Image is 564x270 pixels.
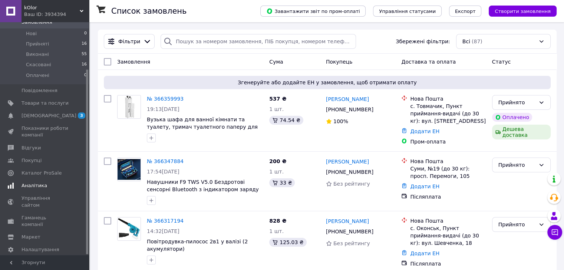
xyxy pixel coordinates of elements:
div: Прийнято [498,98,535,107]
a: Вузька шафа для ванної кімнати та туалету, тримач туалетного паперу для підлоги PK-01 (80cm*15cm*... [147,117,258,137]
a: [PERSON_NAME] [326,217,369,225]
a: Додати ЕН [410,128,439,134]
div: Післяплата [410,260,486,267]
div: Пром-оплата [410,138,486,145]
h1: Список замовлень [111,7,187,16]
img: Фото товару [118,95,141,118]
span: Управління статусами [379,9,436,14]
button: Створити замовлення [489,6,557,17]
span: Управління сайтом [22,195,69,208]
span: 55 [82,51,87,58]
div: Нова Пошта [410,217,486,225]
span: Показники роботи компанії [22,125,69,138]
span: Без рейтингу [333,240,370,246]
div: Прийнято [498,161,535,169]
span: Прийняті [26,41,49,47]
a: Фото товару [117,95,141,119]
span: Налаштування [22,246,59,253]
span: Завантажити звіт по пром-оплаті [266,8,360,14]
span: 14:32[DATE] [147,228,179,234]
span: Гаманець компанії [22,215,69,228]
a: Фото товару [117,158,141,181]
div: Післяплата [410,193,486,200]
a: Створити замовлення [481,8,557,14]
div: 74.54 ₴ [269,116,303,125]
span: 16 [82,61,87,68]
button: Експорт [449,6,482,17]
div: [PHONE_NUMBER] [324,167,375,177]
span: kOlor [24,4,80,11]
a: [PERSON_NAME] [326,95,369,103]
span: 1 шт. [269,228,284,234]
a: Навушники F9 TWS V5.0 Бездротові сенсорні Bluetooth з індикатором заряду чорні водонепроникні (NB-1) [147,179,259,200]
span: Замовлення [117,59,150,65]
span: Збережені фільтри: [396,38,450,45]
input: Пошук за номером замовлення, ПІБ покупця, номером телефону, Email, номером накладної [161,34,356,49]
span: (87) [472,38,482,44]
span: Експорт [455,9,476,14]
span: 0 [84,30,87,37]
a: Повітродувка-пилосос 2в1 у валізі (2 акумулятори) [147,239,248,252]
span: Товари та послуги [22,100,69,107]
span: Згенеруйте або додайте ЕН у замовлення, щоб отримати оплату [107,79,548,86]
button: Чат з покупцем [547,225,562,240]
div: Нова Пошта [410,158,486,165]
div: с. Оконськ, Пункт приймання-видачі (до 30 кг): вул. Шевченка, 18 [410,225,486,247]
span: Створити замовлення [495,9,551,14]
img: Фото товару [118,217,141,240]
span: Фільтри [118,38,140,45]
span: Аналітика [22,182,47,189]
button: Управління статусами [373,6,442,17]
span: Всі [462,38,470,45]
div: [PHONE_NUMBER] [324,104,375,115]
a: Фото товару [117,217,141,241]
span: 16 [82,41,87,47]
span: Повідомлення [22,87,57,94]
div: 125.03 ₴ [269,238,306,247]
a: № 366359993 [147,96,184,102]
span: Покупці [22,157,42,164]
span: 17:54[DATE] [147,169,179,175]
span: Маркет [22,234,40,240]
span: 1 шт. [269,106,284,112]
span: 537 ₴ [269,96,286,102]
span: Оплачені [26,72,49,79]
span: 1 шт. [269,169,284,175]
div: [PHONE_NUMBER] [324,226,375,237]
span: 200 ₴ [269,158,286,164]
a: № 366317194 [147,218,184,224]
span: Статус [492,59,511,65]
div: 33 ₴ [269,178,295,187]
span: Каталог ProSale [22,170,62,176]
a: [PERSON_NAME] [326,158,369,165]
span: Виконані [26,51,49,58]
a: Додати ЕН [410,250,439,256]
span: Доставка та оплата [401,59,456,65]
img: Фото товару [118,159,141,180]
div: Дешева доставка [492,125,551,139]
span: Нові [26,30,37,37]
span: Відгуки [22,145,41,151]
div: Оплачено [492,113,532,122]
div: с. Товмачик, Пункт приймання-видачі (до 30 кг): вул. [STREET_ADDRESS] [410,102,486,125]
div: Ваш ID: 3934394 [24,11,89,18]
span: 3 [78,112,85,119]
span: Скасовані [26,61,51,68]
span: 100% [333,118,348,124]
span: Cума [269,59,283,65]
div: Нова Пошта [410,95,486,102]
span: 0 [84,72,87,79]
span: Без рейтингу [333,181,370,187]
a: Додати ЕН [410,183,439,189]
a: № 366347884 [147,158,184,164]
div: Суми, №19 (до 30 кг): просп. Перемоги, 105 [410,165,486,180]
span: Покупець [326,59,352,65]
span: 828 ₴ [269,218,286,224]
span: 19:13[DATE] [147,106,179,112]
span: [DEMOGRAPHIC_DATA] [22,112,76,119]
button: Завантажити звіт по пром-оплаті [260,6,366,17]
div: Прийнято [498,220,535,229]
